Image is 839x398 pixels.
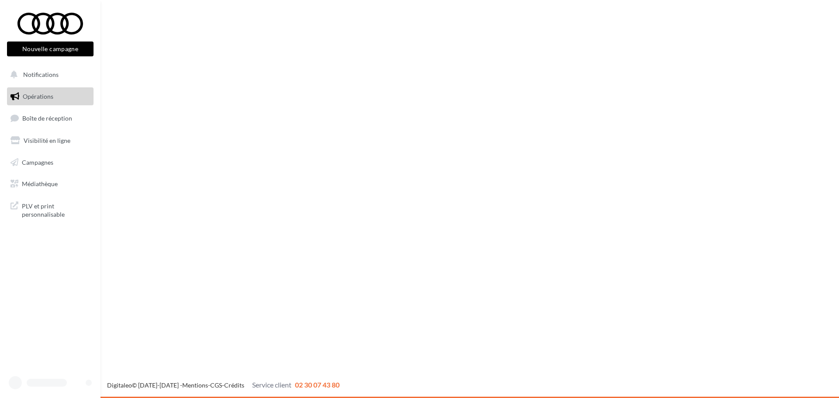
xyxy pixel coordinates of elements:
span: © [DATE]-[DATE] - - - [107,381,340,389]
a: Opérations [5,87,95,106]
span: Campagnes [22,158,53,166]
button: Nouvelle campagne [7,42,94,56]
span: Visibilité en ligne [24,137,70,144]
a: Médiathèque [5,175,95,193]
span: Boîte de réception [22,114,72,122]
span: Opérations [23,93,53,100]
a: Crédits [224,381,244,389]
a: Boîte de réception [5,109,95,128]
span: Notifications [23,71,59,78]
a: Mentions [182,381,208,389]
button: Notifications [5,66,92,84]
span: Médiathèque [22,180,58,187]
a: Visibilité en ligne [5,132,95,150]
a: Digitaleo [107,381,132,389]
a: Campagnes [5,153,95,172]
a: CGS [210,381,222,389]
span: 02 30 07 43 80 [295,381,340,389]
a: PLV et print personnalisable [5,197,95,222]
span: Service client [252,381,291,389]
span: PLV et print personnalisable [22,200,90,219]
